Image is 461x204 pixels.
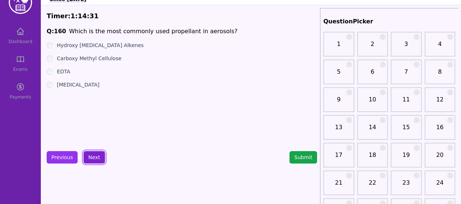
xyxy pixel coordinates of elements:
a: 3 [393,40,419,54]
a: 14 [359,123,386,138]
a: 12 [427,95,453,110]
a: 10 [359,95,386,110]
a: 8 [427,68,453,82]
a: 5 [325,68,352,82]
a: 22 [359,178,386,193]
a: 13 [325,123,352,138]
label: [MEDICAL_DATA] [57,81,99,88]
button: Next [83,151,105,163]
a: 24 [427,178,453,193]
a: 7 [393,68,419,82]
a: 4 [427,40,453,54]
a: 2 [359,40,386,54]
a: 23 [393,178,419,193]
span: 31 [90,12,99,20]
a: 20 [427,151,453,165]
a: 1 [325,40,352,54]
h1: Q: 160 [47,27,66,36]
div: Timer: : : [47,11,317,21]
a: 15 [393,123,419,138]
label: Hydroxy [MEDICAL_DATA] Alkenes [57,42,144,49]
a: 6 [359,68,386,82]
a: 19 [393,151,419,165]
a: 18 [359,151,386,165]
span: Which is the most commonly used propellant in aerosols? [69,28,237,35]
a: 21 [325,178,352,193]
a: 9 [325,95,352,110]
button: Submit [289,151,317,163]
a: 17 [325,151,352,165]
h2: QuestionPicker [323,17,455,26]
label: EDTA [57,68,70,75]
button: Previous [47,151,78,163]
span: 14 [78,12,87,20]
a: 16 [427,123,453,138]
a: 11 [393,95,419,110]
span: 1 [71,12,75,20]
label: Carboxy Methyl Cellulose [57,55,121,62]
